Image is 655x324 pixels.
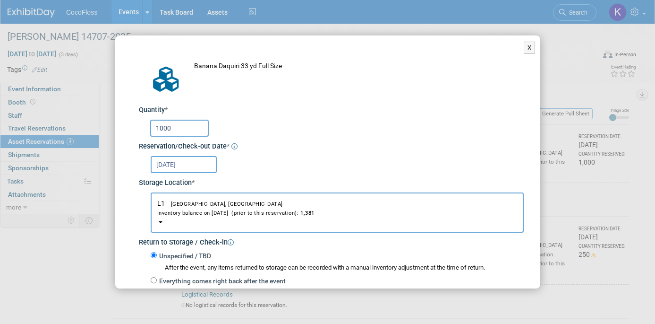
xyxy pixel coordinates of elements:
button: L1[GEOGRAPHIC_DATA], [GEOGRAPHIC_DATA]Inventory balance on [DATE] (prior to this reservation):1,381 [151,193,524,233]
span: [GEOGRAPHIC_DATA], [GEOGRAPHIC_DATA] [165,201,283,207]
img: Collateral-Icon-2.png [143,61,189,97]
div: Inventory balance on [DATE] (prior to this reservation): [157,208,517,217]
div: After the event, any items returned to storage can be recorded with a manual inventory adjustment... [151,261,524,272]
button: X [524,42,536,54]
div: Return to Storage / Check-in [139,235,524,248]
div: Reservation/Check-out Date [139,139,524,152]
input: Reservation Date [151,156,217,173]
div: Quantity [139,105,524,115]
span: 1,381 [298,210,315,216]
label: Unspecified / TBD [157,252,211,261]
div: Storage Location [139,175,524,188]
span: L1 [157,200,517,217]
div: Banana Daquiri 33 yd Full Size [194,61,524,71]
label: Everything comes right back after the event [157,277,286,286]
